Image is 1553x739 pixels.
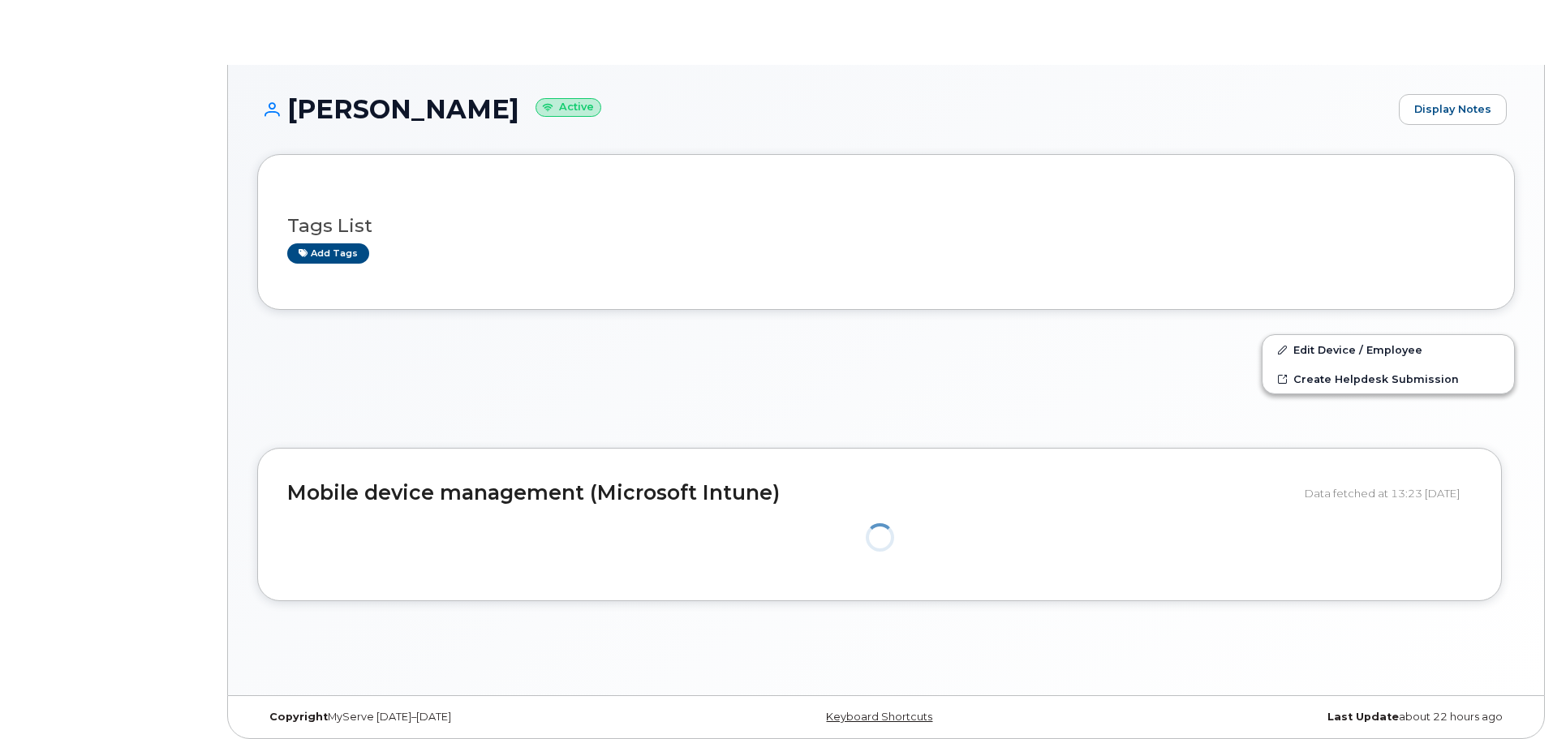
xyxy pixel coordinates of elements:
a: Add tags [287,243,369,264]
h1: [PERSON_NAME] [257,95,1391,123]
div: MyServe [DATE]–[DATE] [257,711,677,724]
strong: Copyright [269,711,328,723]
a: Keyboard Shortcuts [826,711,932,723]
strong: Last Update [1327,711,1399,723]
h3: Tags List [287,216,1485,236]
a: Create Helpdesk Submission [1263,364,1514,393]
a: Edit Device / Employee [1263,335,1514,364]
div: about 22 hours ago [1095,711,1515,724]
a: Display Notes [1399,94,1507,125]
h2: Mobile device management (Microsoft Intune) [287,482,1293,505]
small: Active [536,98,601,117]
div: Data fetched at 13:23 [DATE] [1305,478,1472,509]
